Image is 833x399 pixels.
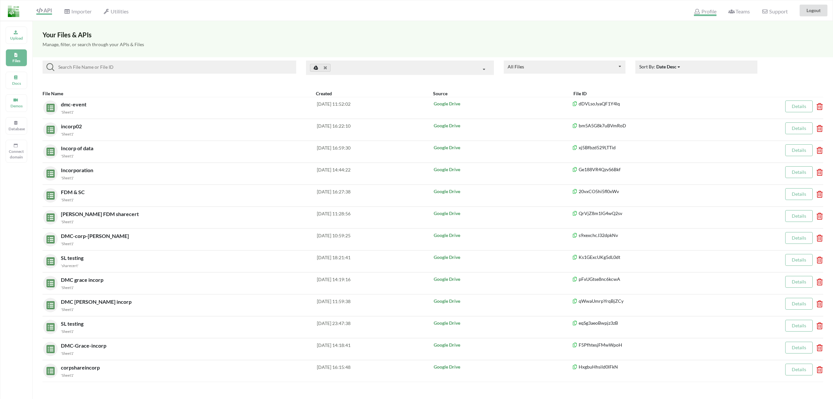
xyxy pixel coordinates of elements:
[61,329,74,334] small: 'Sheet1'
[792,323,806,328] a: Details
[317,254,433,268] div: [DATE] 18:21:41
[792,301,806,306] a: Details
[61,176,74,180] small: 'Sheet1'
[61,211,140,217] span: [PERSON_NAME] FDM sharecert
[572,276,742,282] p: pFxUGtse8nc6kcwA
[43,100,55,112] img: sheets.7a1b7961.svg
[792,191,806,197] a: Details
[572,100,742,107] p: dDVLsoJyaQF1Y4lq
[434,254,572,261] p: Google Drive
[434,232,572,239] p: Google Drive
[317,342,433,356] div: [DATE] 14:18:41
[43,364,55,375] img: sheets.7a1b7961.svg
[43,320,55,331] img: sheets.7a1b7961.svg
[434,100,572,107] p: Google Drive
[434,188,572,195] p: Google Drive
[434,122,572,129] p: Google Drive
[785,254,813,266] button: Details
[572,364,742,370] p: HxgbuHhsild0lFkN
[434,210,572,217] p: Google Drive
[61,233,130,239] span: DMC-corp-[PERSON_NAME]
[317,188,433,203] div: [DATE] 16:27:38
[43,232,55,244] img: sheets.7a1b7961.svg
[43,342,55,353] img: sheets.7a1b7961.svg
[639,64,681,69] span: Sort By:
[572,166,742,173] p: Ge188VR4QzvS6Bkf
[61,167,95,173] span: Incorporation
[434,144,572,151] p: Google Drive
[43,31,823,39] h3: Your Files & APIs
[434,298,572,304] p: Google Drive
[9,103,24,109] p: Demos
[572,232,742,239] p: s9xexchcJ32dpkNv
[785,276,813,288] button: Details
[572,298,742,304] p: qWwaUmrpYrqBjZCy
[434,166,572,173] p: Google Drive
[43,42,823,47] h5: Manage, filter, or search through your APIs & Files
[61,101,88,107] span: dmc-event
[9,81,24,86] p: Docs
[61,220,74,224] small: 'Sheet1'
[785,166,813,178] button: Details
[9,35,24,41] p: Upload
[792,169,806,175] a: Details
[785,320,813,332] button: Details
[792,103,806,109] a: Details
[43,166,55,178] img: sheets.7a1b7961.svg
[792,147,806,153] a: Details
[61,307,74,312] small: 'Sheet1'
[434,364,572,370] p: Google Drive
[317,320,433,334] div: [DATE] 23:47:38
[103,8,129,14] span: Utilities
[61,364,101,371] span: corpshareincorp
[572,254,742,261] p: Ks1GExcUKg5dL0dt
[792,235,806,241] a: Details
[61,255,85,261] span: SL testing
[508,64,524,69] div: All Files
[792,213,806,219] a: Details
[785,342,813,354] button: Details
[61,342,108,349] span: DMC-Grace-incorp
[785,210,813,222] button: Details
[8,6,19,17] img: LogoIcon.png
[792,279,806,284] a: Details
[43,188,55,200] img: sheets.7a1b7961.svg
[61,132,74,136] small: 'Sheet1'
[317,298,433,312] div: [DATE] 11:59:38
[61,277,105,283] span: DMC grace incorp
[61,373,74,377] small: 'Sheet1'
[9,126,24,132] p: Database
[728,8,750,14] span: Teams
[61,285,74,290] small: 'Sheet1'
[572,210,742,217] p: QrVjZ8m1lG4wQ2sv
[792,125,806,131] a: Details
[434,320,572,326] p: Google Drive
[61,263,79,268] small: 'sharecert'
[785,144,813,156] button: Details
[785,100,813,112] button: Details
[9,58,24,63] p: Files
[61,110,74,114] small: 'Sheet1'
[785,298,813,310] button: Details
[317,210,433,225] div: [DATE] 11:28:56
[434,342,572,348] p: Google Drive
[317,100,433,115] div: [DATE] 11:52:02
[61,145,95,151] span: Incorp of data
[572,342,742,348] p: F5PfhtesjFMwWpoH
[572,188,742,195] p: 20vxCO5hi5fl0xWv
[792,367,806,372] a: Details
[434,276,572,282] p: Google Drive
[61,299,133,305] span: DMC [PERSON_NAME] incorp
[572,144,742,151] p: xj5Bfbzd529LTTid
[694,8,716,16] span: Profile
[317,276,433,290] div: [DATE] 14:19:16
[43,122,55,134] img: sheets.7a1b7961.svg
[792,345,806,350] a: Details
[317,364,433,378] div: [DATE] 16:15:48
[43,298,55,309] img: sheets.7a1b7961.svg
[43,254,55,265] img: sheets.7a1b7961.svg
[46,63,54,71] img: searchIcon.svg
[61,320,85,327] span: SL testing
[317,144,433,159] div: [DATE] 16:59:30
[785,188,813,200] button: Details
